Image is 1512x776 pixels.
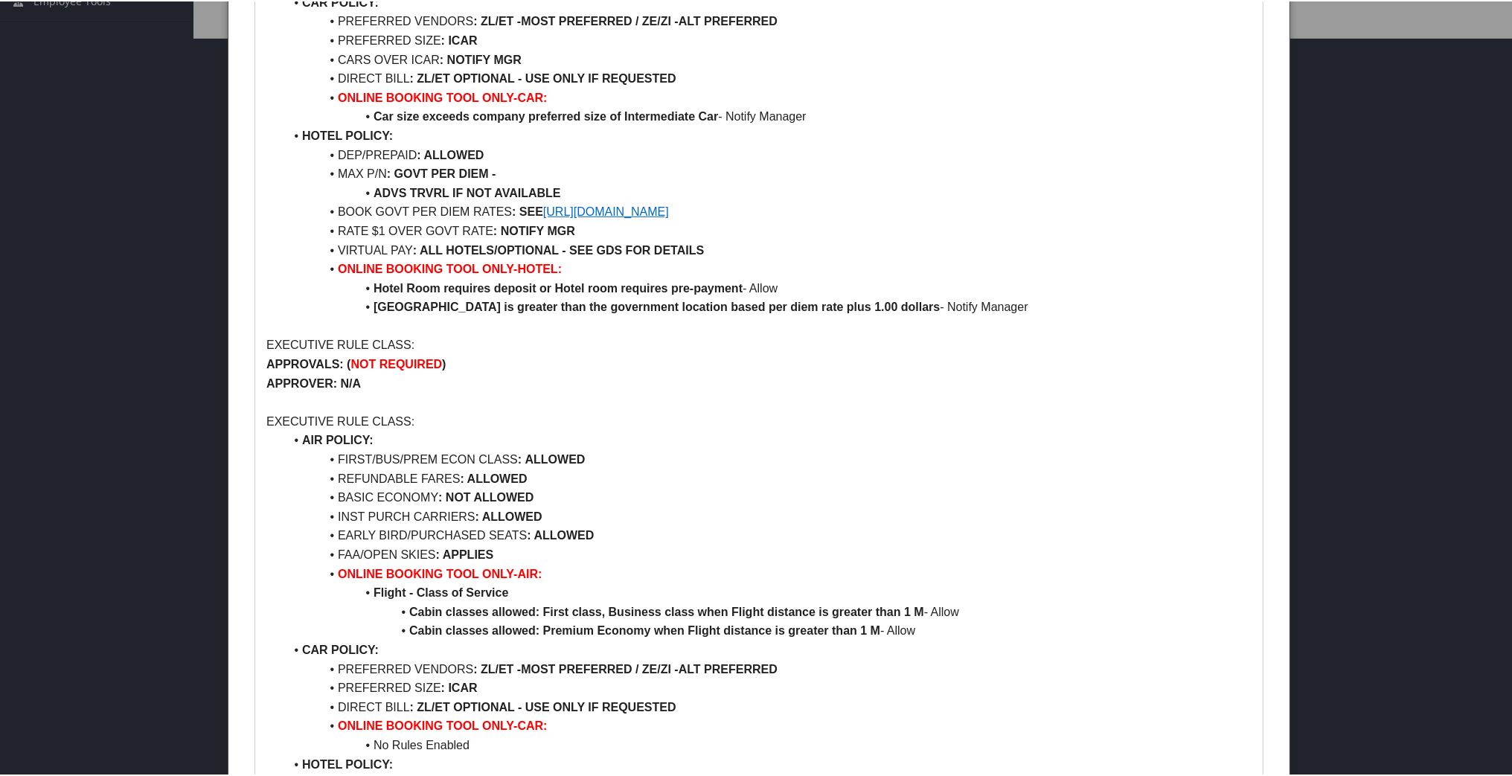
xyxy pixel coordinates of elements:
li: PREFERRED SIZE [284,30,1252,49]
li: EARLY BIRD/PURCHASED SEATS [284,525,1252,544]
strong: : NOT ALLOWED [438,490,534,502]
strong: : ZL/ET -MOST PREFERRED / ZE/ZI -ALT PREFERRED [473,13,778,26]
p: EXECUTIVE RULE CLASS: [266,334,1252,353]
strong: : [518,452,522,464]
li: - Allow [284,278,1252,297]
li: - Notify Manager [284,106,1252,125]
strong: ALLOWED [525,452,586,464]
li: VIRTUAL PAY [284,240,1252,259]
strong: [GEOGRAPHIC_DATA] is greater than the government location based per diem rate plus 1.00 dollars [374,299,940,312]
li: CARS OVER ICAR [284,49,1252,68]
strong: Cabin classes allowed: First class, Business class when Flight distance is greater than 1 M [409,604,924,617]
strong: : GOVT PER DIEM - [387,166,496,179]
strong: : SEE [512,204,543,217]
strong: : ZL/ET OPTIONAL - USE ONLY IF REQUESTED [410,699,676,712]
p: EXECUTIVE RULE CLASS: [266,411,1252,430]
li: - Notify Manager [284,296,1252,315]
strong: : ALL HOTELS/OPTIONAL - SEE GDS FOR DETAILS [413,243,704,255]
strong: ( [347,356,350,369]
strong: : ALLOWED [527,528,594,540]
li: No Rules Enabled [284,734,1252,754]
strong: ONLINE BOOKING TOOL ONLY-AIR: [338,566,542,579]
li: PREFERRED VENDORS [284,658,1252,678]
strong: : ALLOWED [460,471,527,484]
strong: ) [442,356,446,369]
li: - Allow [284,601,1252,621]
strong: AIR POLICY: [302,432,374,445]
li: REFUNDABLE FARES [284,468,1252,487]
li: BOOK GOVT PER DIEM RATES [284,201,1252,220]
strong: ONLINE BOOKING TOOL ONLY-HOTEL: [338,261,562,274]
strong: : ZL/ET OPTIONAL - USE ONLY IF REQUESTED [410,71,676,83]
li: - Allow [284,620,1252,639]
strong: Cabin classes allowed: Premium Economy when Flight distance is greater than 1 M [409,623,880,635]
strong: APPROVER: N/A [266,376,361,388]
strong: : ALLOWED [475,509,542,522]
li: DIRECT BILL [284,696,1252,716]
strong: CAR POLICY: [302,642,379,655]
strong: NOTIFY MGR [501,223,575,236]
li: BASIC ECONOMY [284,487,1252,506]
strong: : ZL/ET -MOST PREFERRED / ZE/ZI -ALT PREFERRED [473,661,778,674]
strong: : [493,223,497,236]
strong: : APPLIES [436,547,494,559]
li: FIRST/BUS/PREM ECON CLASS [284,449,1252,468]
strong: : ICAR [441,680,478,693]
strong: Hotel Room requires deposit or Hotel room requires pre-payment [374,280,743,293]
strong: HOTEL POLICY: [302,757,393,769]
li: PREFERRED SIZE [284,677,1252,696]
li: MAX P/N [284,163,1252,182]
strong: HOTEL POLICY: [302,128,393,141]
a: [URL][DOMAIN_NAME] [543,204,669,217]
strong: : ICAR [441,33,478,45]
li: DIRECT BILL [284,68,1252,87]
strong: APPROVALS: [266,356,344,369]
strong: : ALLOWED [417,147,484,160]
strong: : NOTIFY MGR [440,52,522,65]
li: DEP/PREPAID [284,144,1252,164]
strong: Car size exceeds company preferred size of Intermediate Car [374,109,718,121]
li: RATE $1 OVER GOVT RATE [284,220,1252,240]
strong: ONLINE BOOKING TOOL ONLY-CAR: [338,718,548,731]
strong: NOT REQUIRED [351,356,443,369]
strong: ONLINE BOOKING TOOL ONLY-CAR: [338,90,548,103]
li: FAA/OPEN SKIES [284,544,1252,563]
strong: Flight - Class of Service [374,585,508,597]
strong: ADVS TRVRL IF NOT AVAILABLE [374,185,561,198]
li: INST PURCH CARRIERS [284,506,1252,525]
li: PREFERRED VENDORS [284,10,1252,30]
